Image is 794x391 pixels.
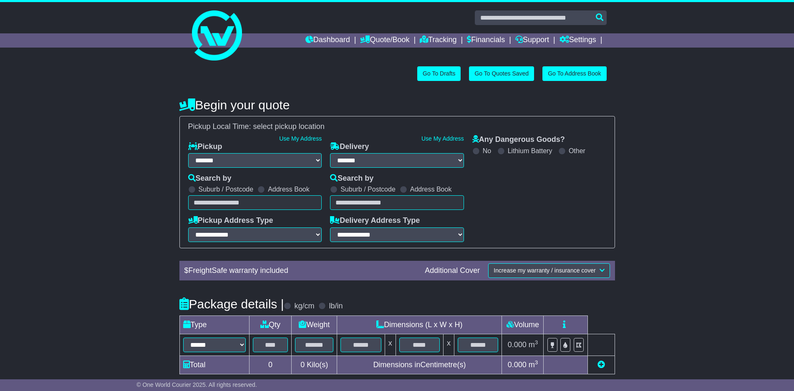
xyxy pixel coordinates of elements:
button: Increase my warranty / insurance cover [488,263,610,278]
label: Search by [188,174,232,183]
div: Pickup Local Time: [184,122,610,131]
td: Qty [249,315,292,334]
div: Additional Cover [421,266,484,275]
td: x [385,334,396,356]
sup: 3 [535,339,538,346]
td: Volume [502,315,544,334]
a: Go To Quotes Saved [469,66,534,81]
td: x [444,334,454,356]
h4: Begin your quote [179,98,615,112]
span: 0 [300,361,305,369]
div: $ FreightSafe warranty included [180,266,421,275]
label: Delivery Address Type [330,216,420,225]
span: 0.000 [508,361,527,369]
a: Tracking [420,33,456,48]
a: Settings [560,33,596,48]
td: Type [179,315,249,334]
a: Use My Address [279,135,322,142]
span: m [529,361,538,369]
span: 0.000 [508,341,527,349]
label: Suburb / Postcode [199,185,254,193]
label: Pickup Address Type [188,216,273,225]
label: Suburb / Postcode [340,185,396,193]
label: Delivery [330,142,369,151]
span: Increase my warranty / insurance cover [494,267,595,274]
a: Support [515,33,549,48]
td: Dimensions in Centimetre(s) [337,356,502,374]
td: 0 [249,356,292,374]
label: Address Book [410,185,452,193]
a: Add new item [597,361,605,369]
label: Pickup [188,142,222,151]
span: select pickup location [253,122,325,131]
label: Other [569,147,585,155]
a: Go To Address Book [542,66,606,81]
td: Weight [292,315,337,334]
label: lb/in [329,302,343,311]
label: Lithium Battery [508,147,552,155]
label: kg/cm [294,302,314,311]
a: Quote/Book [360,33,409,48]
a: Go To Drafts [417,66,461,81]
td: Dimensions (L x W x H) [337,315,502,334]
label: No [483,147,491,155]
span: m [529,341,538,349]
label: Any Dangerous Goods? [472,135,565,144]
label: Search by [330,174,373,183]
span: © One World Courier 2025. All rights reserved. [136,381,257,388]
h4: Package details | [179,297,284,311]
td: Kilo(s) [292,356,337,374]
td: Total [179,356,249,374]
label: Address Book [268,185,310,193]
a: Use My Address [421,135,464,142]
a: Financials [467,33,505,48]
a: Dashboard [305,33,350,48]
sup: 3 [535,359,538,366]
